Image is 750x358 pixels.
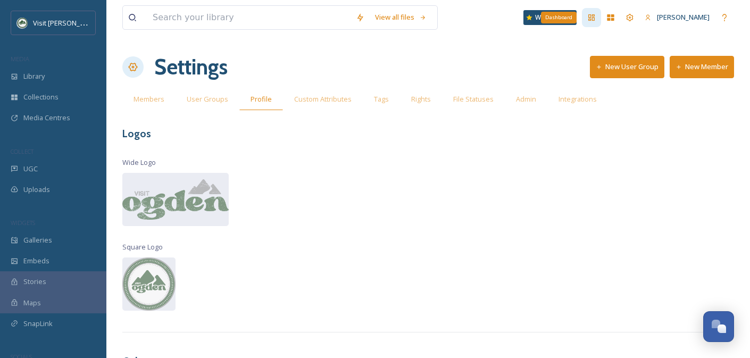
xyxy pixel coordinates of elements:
span: SnapLink [23,319,53,329]
button: New User Group [590,56,664,78]
span: Tags [374,94,389,104]
button: New Member [670,56,734,78]
span: Media Centres [23,113,70,123]
span: Profile [251,94,272,104]
span: Custom Attributes [294,94,352,104]
span: Embeds [23,256,49,266]
span: Library [23,71,45,81]
span: MEDIA [11,55,29,63]
a: View all files [370,7,432,28]
h3: Logos [122,126,734,141]
button: Open Chat [703,311,734,342]
span: Square Logo [122,242,163,252]
span: File Statuses [453,94,494,104]
a: [PERSON_NAME] [639,7,715,28]
span: Rights [411,94,431,104]
span: Stories [23,277,46,287]
div: Dashboard [541,12,577,23]
span: Uploads [23,185,50,195]
img: Unknown.png [17,18,28,28]
img: VO%20Logo%20Forest%20Distresed.png [122,179,229,220]
span: Wide Logo [122,157,156,168]
input: Search your library [147,6,351,29]
a: What's New [523,10,577,25]
span: Maps [23,298,41,308]
span: Admin [516,94,536,104]
span: User Groups [187,94,228,104]
span: Visit [PERSON_NAME] [33,18,101,28]
span: COLLECT [11,147,34,155]
span: Integrations [559,94,597,104]
h1: Settings [154,51,228,83]
span: Galleries [23,235,52,245]
span: UGC [23,164,38,174]
span: [PERSON_NAME] [657,12,710,22]
span: Collections [23,92,59,102]
a: Dashboard [582,8,601,27]
img: Unknown.png [122,257,176,311]
span: Members [134,94,164,104]
span: WIDGETS [11,219,35,227]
